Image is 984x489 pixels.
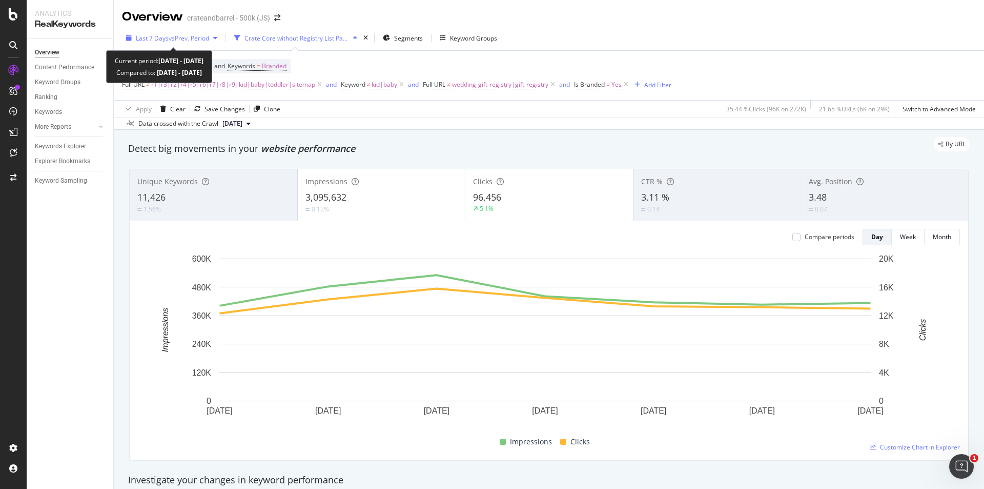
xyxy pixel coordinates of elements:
div: Clone [264,105,280,113]
button: Segments [379,30,427,46]
div: Ranking [35,92,57,103]
span: = [257,62,260,70]
img: Equal [137,208,141,211]
button: and [326,80,337,89]
img: Equal [641,208,645,211]
span: 3,095,632 [305,191,346,203]
div: Overview [35,47,59,58]
button: Apply [122,101,152,117]
text: 16K [879,283,894,291]
span: 1 [970,454,978,462]
span: and [214,62,225,70]
img: Equal [809,208,813,211]
div: 1.56% [143,205,161,213]
div: Investigate your changes in keyword performance [128,474,970,487]
span: 11,426 [137,191,166,203]
button: Keyword Groups [436,30,501,46]
span: CTR % [641,177,663,186]
div: Month [933,232,951,241]
button: [DATE] [218,118,255,130]
svg: A chart. [138,253,952,432]
button: Switch to Advanced Mode [898,101,976,117]
text: [DATE] [532,406,558,415]
span: Customize Chart in Explorer [880,443,960,452]
div: Current period: [115,55,203,67]
div: Analytics [35,8,105,18]
div: arrow-right-arrow-left [274,14,280,22]
text: 8K [879,340,889,348]
div: and [559,80,570,89]
a: More Reports [35,122,96,132]
text: 0 [879,397,884,405]
div: Day [871,232,883,241]
a: Customize Chart in Explorer [870,443,960,452]
div: 5.1% [480,204,494,213]
div: Crate Core without Registry List Pages or Kids [244,34,349,43]
img: Equal [305,208,310,211]
span: wedding-gift-registry|gift-registry [452,77,548,92]
div: Week [900,232,916,241]
button: and [559,80,570,89]
div: and [408,80,419,89]
span: Last 7 Days [136,34,169,43]
span: ≠ [146,80,150,89]
button: Month [925,229,960,245]
button: Add Filter [630,79,671,91]
span: ≠ [367,80,371,89]
div: RealKeywords [35,18,105,30]
div: Apply [136,105,152,113]
span: Clicks [570,436,590,448]
div: Add Filter [644,81,671,89]
span: 96,456 [473,191,501,203]
div: 0.12% [312,205,329,213]
span: kid|baby [372,77,397,92]
div: 0.07 [815,205,827,213]
text: 12K [879,311,894,320]
text: 120K [192,368,212,377]
div: Compared to: [116,67,202,79]
div: and [326,80,337,89]
text: 4K [879,368,889,377]
div: Clear [170,105,186,113]
div: Keywords [35,107,62,118]
span: Full URL [423,80,445,89]
text: 360K [192,311,212,320]
text: [DATE] [749,406,775,415]
span: = [606,80,610,89]
span: ≠ [447,80,450,89]
span: Segments [394,34,423,43]
span: By URL [946,141,966,147]
div: times [361,33,370,43]
button: Crate Core without Registry List Pages or Kids [230,30,361,46]
span: Avg. Position [809,177,852,186]
span: Yes [611,77,622,92]
div: 35.44 % Clicks ( 96K on 272K ) [726,105,806,113]
text: [DATE] [641,406,666,415]
span: Full URL [122,80,145,89]
a: Ranking [35,92,106,103]
div: Save Changes [204,105,245,113]
div: Data crossed with the Crawl [138,119,218,128]
span: Impressions [305,177,347,186]
div: Keyword Groups [450,34,497,43]
text: Clicks [918,319,927,341]
div: Content Performance [35,62,94,73]
button: Save Changes [190,101,245,117]
b: [DATE] - [DATE] [158,56,203,65]
button: Week [892,229,925,245]
span: Clicks [473,177,493,186]
div: Keywords Explorer [35,141,86,152]
div: Keyword Sampling [35,175,87,186]
iframe: Intercom live chat [949,454,974,479]
div: crateandbarrel - 500k (JS) [187,13,270,23]
button: Day [863,229,892,245]
span: Branded [262,59,286,73]
a: Keywords [35,107,106,118]
a: Content Performance [35,62,106,73]
span: Keyword [341,80,365,89]
text: 600K [192,255,212,263]
text: [DATE] [315,406,341,415]
text: 20K [879,255,894,263]
a: Explorer Bookmarks [35,156,106,167]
